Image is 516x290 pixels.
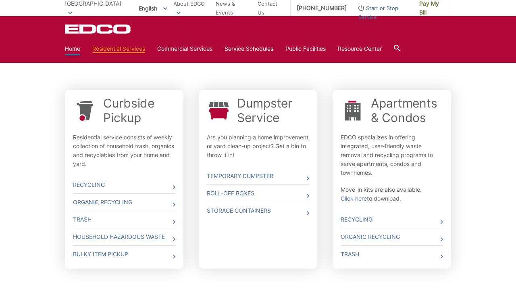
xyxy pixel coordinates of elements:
a: Recycling [341,211,443,228]
a: Dumpster Service [237,96,309,125]
a: Click here [341,194,367,203]
a: Trash [341,246,443,263]
a: Temporary Dumpster [207,168,309,184]
a: Resource Center [338,44,382,53]
p: Move-in kits are also available. to download. [341,185,443,203]
a: Storage Containers [207,202,309,219]
p: Are you planning a home improvement or yard clean-up project? Get a bin to throw it in! [207,133,309,159]
a: Public Facilities [285,44,326,53]
a: EDCD logo. Return to the homepage. [65,24,132,34]
a: Organic Recycling [73,194,175,211]
a: Service Schedules [225,44,273,53]
a: Roll-Off Boxes [207,185,309,202]
a: Commercial Services [157,44,212,53]
span: English [133,2,173,15]
a: Trash [73,211,175,228]
a: Home [65,44,80,53]
p: Residential service consists of weekly collection of household trash, organics and recyclables fr... [73,133,175,168]
a: Bulky Item Pickup [73,246,175,263]
a: Recycling [73,176,175,193]
a: Residential Services [92,44,145,53]
a: Organic Recycling [341,228,443,245]
a: Household Hazardous Waste [73,228,175,245]
p: EDCO specializes in offering integrated, user-friendly waste removal and recycling programs to se... [341,133,443,177]
a: Curbside Pickup [103,96,175,125]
